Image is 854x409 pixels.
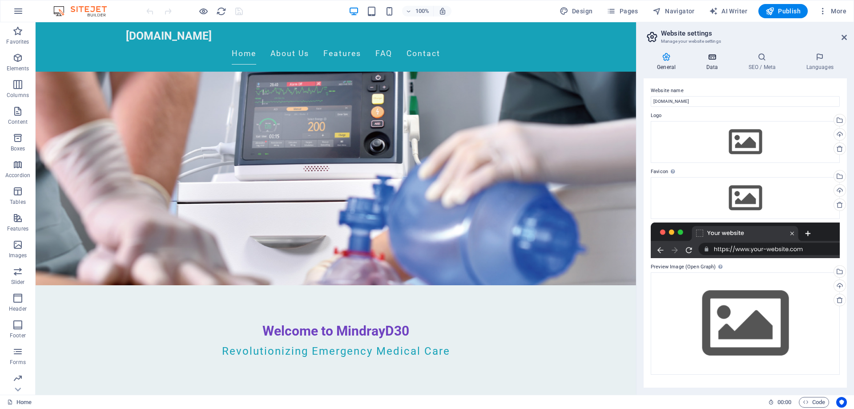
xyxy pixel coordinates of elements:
[651,121,840,163] div: Select files from the file manager, stock photos, or upload file(s)
[6,38,29,45] p: Favorites
[10,359,26,366] p: Forms
[651,96,840,107] input: Name...
[10,198,26,206] p: Tables
[651,262,840,272] label: Preview Image (Open Graph)
[649,4,698,18] button: Navigator
[777,397,791,408] span: 00 00
[693,53,735,71] h4: Data
[644,53,693,71] h4: General
[8,118,28,126] p: Content
[651,166,840,177] label: Favicon
[768,397,792,408] h6: Session time
[651,110,840,121] label: Logo
[607,7,638,16] span: Pages
[36,22,636,395] iframe: To enrich screen reader interactions, please activate Accessibility in Grammarly extension settings
[836,397,847,408] button: Usercentrics
[7,92,29,99] p: Columns
[709,7,748,16] span: AI Writer
[793,53,847,71] h4: Languages
[651,272,840,374] div: Select files from the file manager, stock photos, or upload file(s)
[651,85,840,96] label: Website name
[10,332,26,339] p: Footer
[7,225,28,232] p: Features
[9,252,27,259] p: Images
[9,305,27,312] p: Header
[661,37,829,45] h3: Manage your website settings
[705,4,751,18] button: AI Writer
[603,4,641,18] button: Pages
[735,53,793,71] h4: SEO / Meta
[815,4,850,18] button: More
[818,7,846,16] span: More
[7,65,29,72] p: Elements
[651,177,840,219] div: Select files from the file manager, stock photos, or upload file(s)
[784,399,785,405] span: :
[653,7,695,16] span: Navigator
[11,145,25,152] p: Boxes
[11,279,25,286] p: Slider
[803,397,825,408] span: Code
[765,7,801,16] span: Publish
[661,29,847,37] h2: Website settings
[799,397,829,408] button: Code
[758,4,808,18] button: Publish
[7,397,32,408] a: Click to cancel selection. Double-click to open Pages
[5,172,30,179] p: Accordion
